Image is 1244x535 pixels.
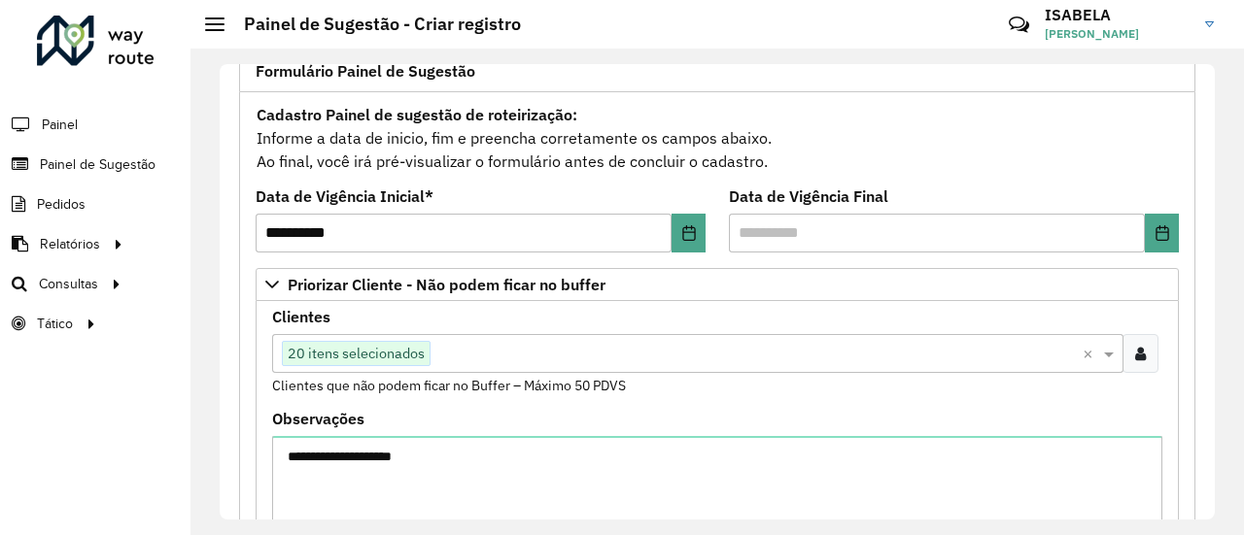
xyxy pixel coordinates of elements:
span: Pedidos [37,194,86,215]
h2: Painel de Sugestão - Criar registro [225,14,521,35]
a: Contato Rápido [998,4,1040,46]
span: Tático [37,314,73,334]
label: Clientes [272,305,330,328]
span: Priorizar Cliente - Não podem ficar no buffer [288,277,605,292]
span: 20 itens selecionados [283,342,430,365]
a: Priorizar Cliente - Não podem ficar no buffer [256,268,1179,301]
span: Consultas [39,274,98,294]
label: Data de Vigência Final [729,184,888,208]
span: Formulário Painel de Sugestão [256,63,475,79]
button: Choose Date [672,214,706,252]
span: Clear all [1083,342,1099,365]
span: [PERSON_NAME] [1045,25,1191,43]
button: Choose Date [1145,214,1179,252]
span: Painel de Sugestão [40,154,155,175]
small: Clientes que não podem ficar no Buffer – Máximo 50 PDVS [272,377,626,394]
strong: Cadastro Painel de sugestão de roteirização: [257,105,577,124]
label: Observações [272,407,364,430]
span: Relatórios [40,234,100,254]
label: Data de Vigência Inicial [256,184,433,208]
span: Painel [42,115,78,135]
h3: ISABELA [1045,6,1191,24]
div: Informe a data de inicio, fim e preencha corretamente os campos abaixo. Ao final, você irá pré-vi... [256,102,1179,174]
